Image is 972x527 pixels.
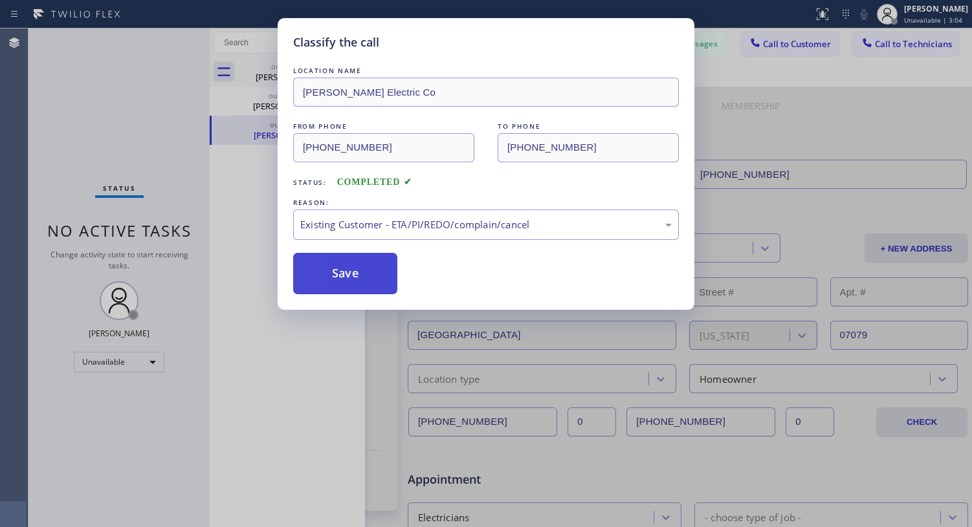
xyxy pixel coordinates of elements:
[293,133,474,162] input: From phone
[337,177,412,187] span: COMPLETED
[293,34,379,51] h5: Classify the call
[293,64,679,78] div: LOCATION NAME
[293,120,474,133] div: FROM PHONE
[498,120,679,133] div: TO PHONE
[300,217,672,232] div: Existing Customer - ETA/PI/REDO/complain/cancel
[293,253,397,294] button: Save
[293,196,679,210] div: REASON:
[293,178,327,187] span: Status:
[498,133,679,162] input: To phone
